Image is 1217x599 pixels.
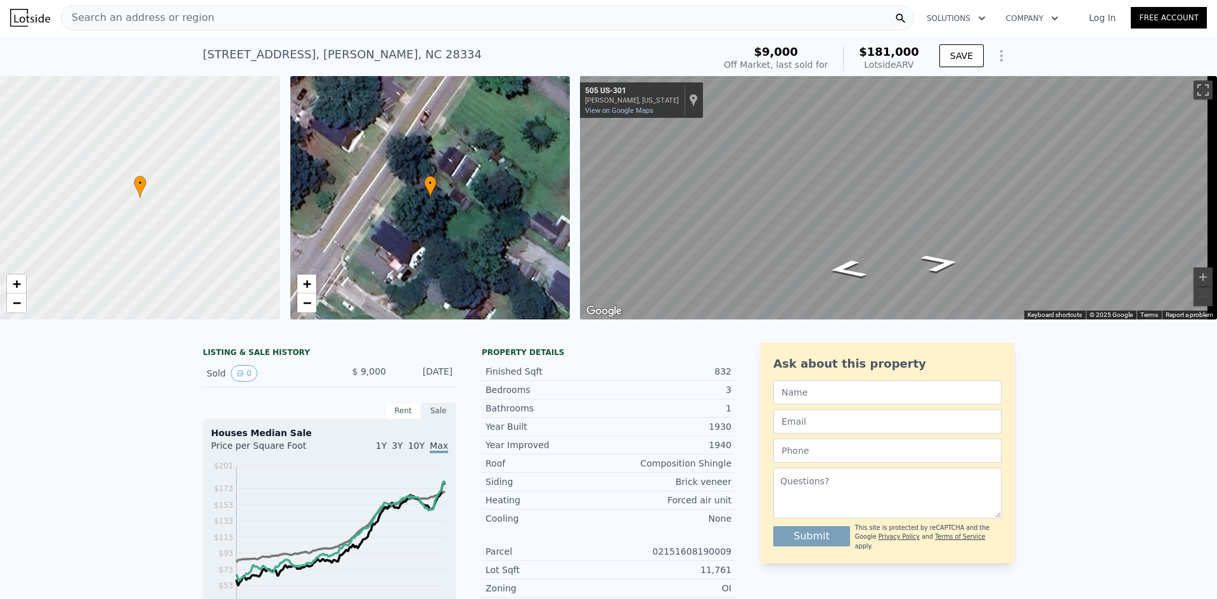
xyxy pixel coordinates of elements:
[773,380,1001,404] input: Name
[1194,81,1213,100] button: Toggle fullscreen view
[585,96,679,105] div: [PERSON_NAME], [US_STATE]
[486,475,608,488] div: Siding
[608,383,731,396] div: 3
[859,45,919,58] span: $181,000
[773,439,1001,463] input: Phone
[352,366,386,377] span: $ 9,000
[773,526,850,546] button: Submit
[1194,267,1213,287] button: Zoom in
[859,58,919,71] div: Lotside ARV
[13,276,21,292] span: +
[408,441,425,451] span: 10Y
[219,565,233,574] tspan: $73
[580,76,1217,319] div: Street View
[1166,311,1213,318] a: Report a problem
[424,176,437,198] div: •
[773,355,1001,373] div: Ask about this property
[879,533,920,540] a: Privacy Policy
[385,403,421,419] div: Rent
[214,517,233,525] tspan: $133
[1027,311,1082,319] button: Keyboard shortcuts
[231,365,257,382] button: View historical data
[376,441,387,451] span: 1Y
[486,457,608,470] div: Roof
[905,249,976,276] path: Go Southwest, US-301
[486,402,608,415] div: Bathrooms
[608,475,731,488] div: Brick veneer
[302,295,311,311] span: −
[219,549,233,558] tspan: $93
[219,581,233,590] tspan: $53
[482,347,735,357] div: Property details
[608,365,731,378] div: 832
[214,501,233,510] tspan: $153
[7,293,26,312] a: Zoom out
[421,403,456,419] div: Sale
[583,303,625,319] a: Open this area in Google Maps (opens a new window)
[13,295,21,311] span: −
[939,44,984,67] button: SAVE
[724,58,828,71] div: Off Market, last sold for
[989,43,1014,68] button: Show Options
[297,293,316,312] a: Zoom out
[214,533,233,542] tspan: $113
[396,365,453,382] div: [DATE]
[608,564,731,576] div: 11,761
[486,494,608,506] div: Heating
[297,274,316,293] a: Zoom in
[486,383,608,396] div: Bedrooms
[486,564,608,576] div: Lot Sqft
[10,9,50,27] img: Lotside
[608,457,731,470] div: Composition Shingle
[1074,11,1131,24] a: Log In
[608,512,731,525] div: None
[754,45,797,58] span: $9,000
[811,255,883,283] path: Go Northeast, US-301
[608,545,731,558] div: 02151608190009
[211,427,448,439] div: Houses Median Sale
[1194,287,1213,306] button: Zoom out
[996,7,1069,30] button: Company
[7,274,26,293] a: Zoom in
[608,439,731,451] div: 1940
[608,402,731,415] div: 1
[486,582,608,595] div: Zoning
[134,176,146,198] div: •
[935,533,985,540] a: Terms of Service
[608,582,731,595] div: OI
[61,10,214,25] span: Search an address or region
[1090,311,1133,318] span: © 2025 Google
[486,439,608,451] div: Year Improved
[203,347,456,360] div: LISTING & SALE HISTORY
[203,46,482,63] div: [STREET_ADDRESS] , [PERSON_NAME] , NC 28334
[583,303,625,319] img: Google
[486,365,608,378] div: Finished Sqft
[855,524,1001,551] div: This site is protected by reCAPTCHA and the Google and apply.
[917,7,996,30] button: Solutions
[580,76,1217,319] div: Map
[214,484,233,493] tspan: $173
[1131,7,1207,29] a: Free Account
[392,441,402,451] span: 3Y
[608,420,731,433] div: 1930
[689,93,698,107] a: Show location on map
[486,512,608,525] div: Cooling
[424,177,437,189] span: •
[302,276,311,292] span: +
[214,461,233,470] tspan: $201
[211,439,330,460] div: Price per Square Foot
[585,86,679,96] div: 505 US-301
[486,420,608,433] div: Year Built
[1140,311,1158,318] a: Terms (opens in new tab)
[430,441,448,453] span: Max
[773,409,1001,434] input: Email
[608,494,731,506] div: Forced air unit
[134,177,146,189] span: •
[585,106,654,115] a: View on Google Maps
[486,545,608,558] div: Parcel
[207,365,319,382] div: Sold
